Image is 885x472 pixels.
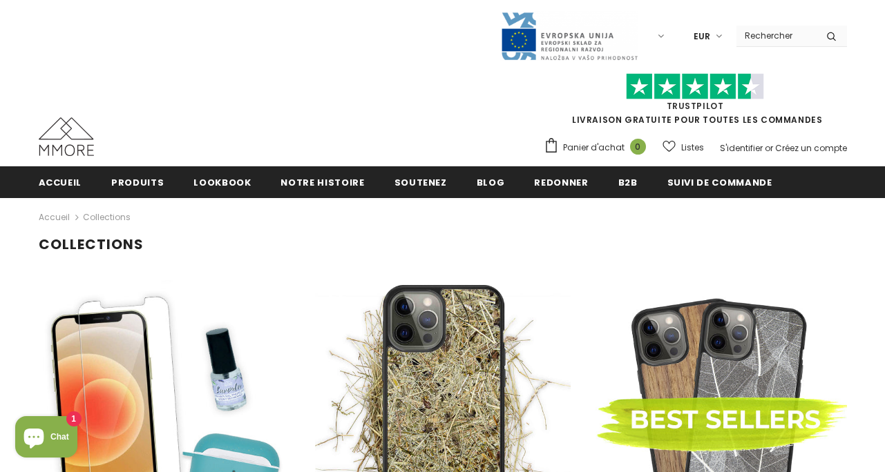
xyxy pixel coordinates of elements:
inbox-online-store-chat: Shopify online store chat [11,416,82,461]
img: Cas MMORE [39,117,94,156]
span: or [765,142,773,154]
a: S'identifier [720,142,763,154]
h1: Collections [39,236,847,253]
a: soutenez [394,166,447,197]
span: Redonner [534,176,588,189]
a: TrustPilot [667,100,724,112]
span: Panier d'achat [563,141,625,155]
a: B2B [618,166,638,197]
span: B2B [618,176,638,189]
a: Blog [477,166,505,197]
a: Notre histoire [280,166,364,197]
span: 0 [630,139,646,155]
span: Produits [111,176,164,189]
a: Accueil [39,209,70,226]
a: Lookbook [193,166,251,197]
img: Faites confiance aux étoiles pilotes [626,73,764,100]
a: Listes [663,135,704,159]
input: Search Site [736,26,816,46]
a: Javni Razpis [500,30,638,41]
span: Accueil [39,176,82,189]
a: Accueil [39,166,82,197]
span: LIVRAISON GRATUITE POUR TOUTES LES COMMANDES [544,79,847,126]
span: Listes [681,141,704,155]
span: Blog [477,176,505,189]
a: Suivi de commande [667,166,772,197]
span: Collections [83,209,131,226]
a: Produits [111,166,164,197]
span: soutenez [394,176,447,189]
img: Javni Razpis [500,11,638,61]
span: EUR [694,30,710,43]
a: Créez un compte [775,142,847,154]
span: Notre histoire [280,176,364,189]
span: Suivi de commande [667,176,772,189]
a: Panier d'achat 0 [544,137,653,158]
a: Redonner [534,166,588,197]
span: Lookbook [193,176,251,189]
